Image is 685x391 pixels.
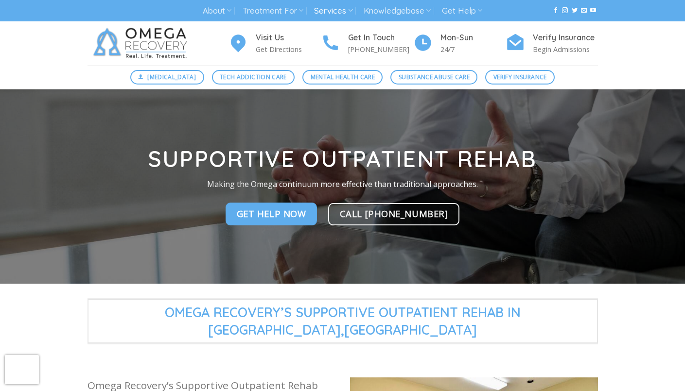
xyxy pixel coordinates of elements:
[328,203,460,225] a: CALL [PHONE_NUMBER]
[212,70,295,85] a: Tech Addiction Care
[256,32,321,44] h4: Visit Us
[506,32,598,55] a: Verify Insurance Begin Admissions
[533,32,598,44] h4: Verify Insurance
[590,7,596,14] a: Follow on YouTube
[237,207,306,221] span: Get Help Now
[572,7,578,14] a: Follow on Twitter
[440,44,506,55] p: 24/7
[147,72,196,82] span: [MEDICAL_DATA]
[311,72,375,82] span: Mental Health Care
[440,32,506,44] h4: Mon-Sun
[120,178,566,191] p: Making the Omega continuum more effective than traditional approaches.
[493,72,547,82] span: Verify Insurance
[220,72,287,82] span: Tech Addiction Care
[148,145,537,173] strong: Supportive Outpatient Rehab
[399,72,470,82] span: Substance Abuse Care
[228,32,321,55] a: Visit Us Get Directions
[562,7,568,14] a: Follow on Instagram
[364,2,431,20] a: Knowledgebase
[321,32,413,55] a: Get In Touch [PHONE_NUMBER]
[533,44,598,55] p: Begin Admissions
[130,70,204,85] a: [MEDICAL_DATA]
[88,21,197,65] img: Omega Recovery
[88,299,598,343] span: Omega Recovery’s Supportive Outpatient Rehab in [GEOGRAPHIC_DATA],[GEOGRAPHIC_DATA]
[340,206,448,221] span: CALL [PHONE_NUMBER]
[581,7,587,14] a: Send us an email
[243,2,303,20] a: Treatment For
[314,2,352,20] a: Services
[256,44,321,55] p: Get Directions
[302,70,383,85] a: Mental Health Care
[485,70,555,85] a: Verify Insurance
[442,2,482,20] a: Get Help
[348,32,413,44] h4: Get In Touch
[203,2,231,20] a: About
[390,70,477,85] a: Substance Abuse Care
[553,7,559,14] a: Follow on Facebook
[226,203,317,225] a: Get Help Now
[348,44,413,55] p: [PHONE_NUMBER]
